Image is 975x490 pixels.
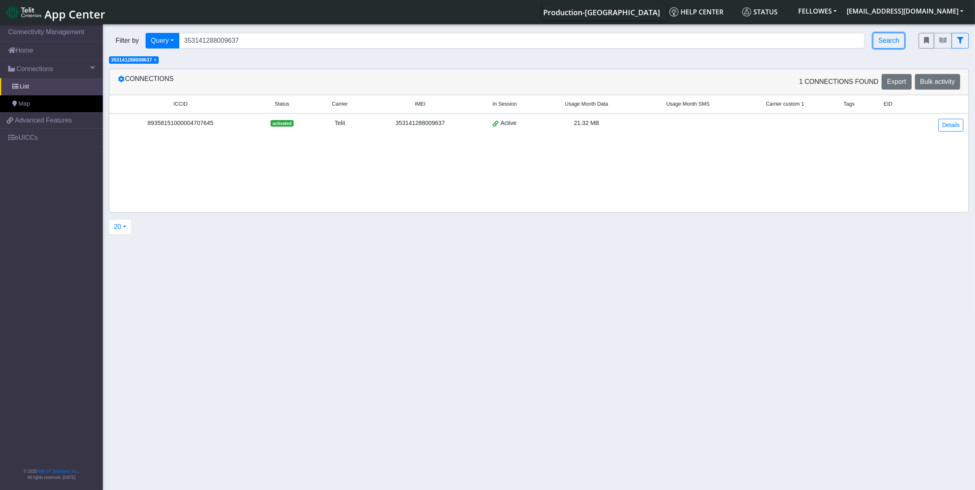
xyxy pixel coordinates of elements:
[317,119,362,128] div: Telit
[666,4,739,20] a: Help center
[415,100,426,108] span: IMEI
[114,119,247,128] div: 89358151000004707645
[332,100,347,108] span: Carrier
[174,100,188,108] span: ICCID
[109,36,146,46] span: Filter by
[543,7,660,17] span: Production-[GEOGRAPHIC_DATA]
[873,33,905,49] button: Search
[882,74,911,90] button: Export
[884,100,892,108] span: EID
[7,6,41,19] img: logo-telit-cinterion-gw-new.png
[669,7,679,16] img: knowledge.svg
[111,57,152,63] span: 353141288009637
[154,58,157,62] button: Close
[7,3,104,21] a: App Center
[15,116,72,125] span: Advanced Features
[37,469,78,474] a: Telit IoT Solutions, Inc.
[669,7,723,16] span: Help center
[938,119,963,132] a: Details
[44,7,105,22] span: App Center
[271,120,293,127] span: activated
[793,4,842,18] button: FELLOWES
[111,74,539,90] div: Connections
[109,219,132,235] button: 20
[154,57,157,63] span: ×
[915,74,960,90] button: Bulk activity
[887,78,906,85] span: Export
[799,77,878,87] span: 1 Connections found
[919,33,969,49] div: fitlers menu
[543,4,660,20] a: Your current platform instance
[500,119,516,128] span: Active
[16,64,53,74] span: Connections
[19,99,30,109] span: Map
[20,82,29,91] span: List
[742,7,778,16] span: Status
[742,7,751,16] img: status.svg
[766,100,804,108] span: Carrier custom 1
[574,120,600,126] span: 21.32 MB
[146,33,179,49] button: Query
[844,100,855,108] span: Tags
[842,4,968,18] button: [EMAIL_ADDRESS][DOMAIN_NAME]
[739,4,793,20] a: Status
[920,78,955,85] span: Bulk activity
[493,100,517,108] span: In Session
[275,100,289,108] span: Status
[565,100,608,108] span: Usage Month Data
[666,100,710,108] span: Usage Month SMS
[179,33,865,49] input: Search...
[372,119,468,128] div: 353141288009637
